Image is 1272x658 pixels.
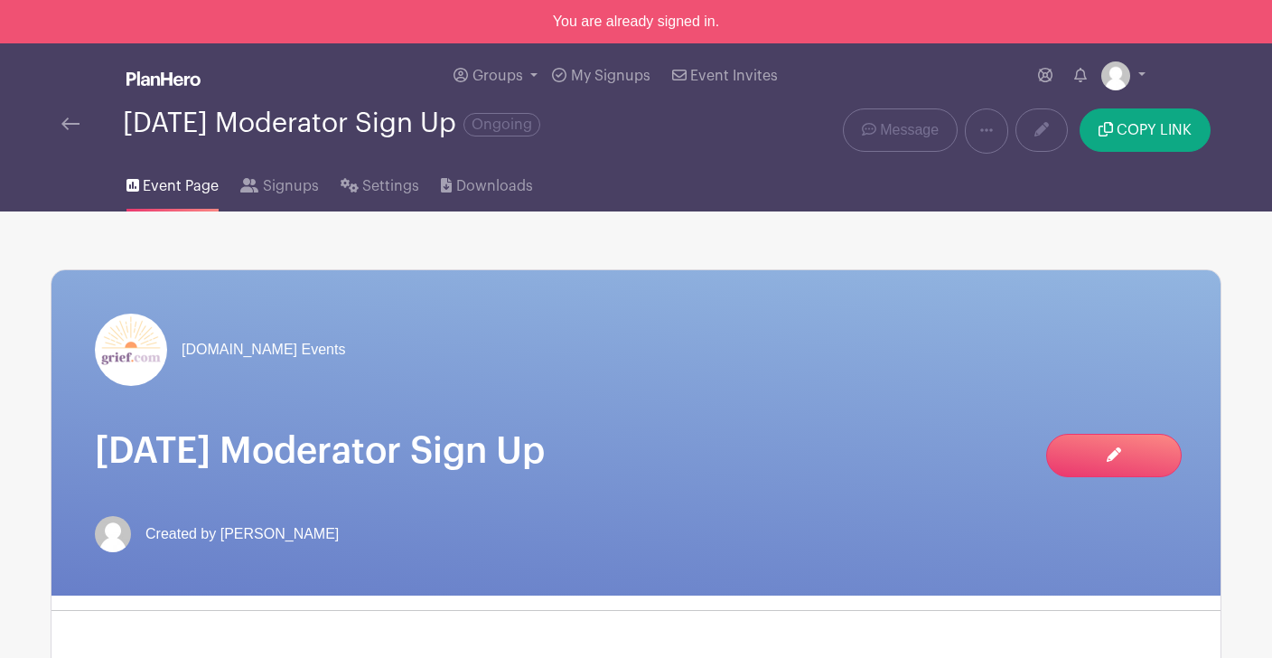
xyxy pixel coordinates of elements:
[545,43,657,108] a: My Signups
[843,108,958,152] a: Message
[472,69,523,83] span: Groups
[95,314,167,386] img: grief-logo-planhero.png
[571,69,650,83] span: My Signups
[880,119,939,141] span: Message
[263,175,319,197] span: Signups
[463,113,540,136] span: Ongoing
[61,117,79,130] img: back-arrow-29a5d9b10d5bd6ae65dc969a981735edf675c4d7a1fe02e03b50dbd4ba3cdb55.svg
[341,154,419,211] a: Settings
[123,108,540,138] div: [DATE] Moderator Sign Up
[95,429,1177,473] h1: [DATE] Moderator Sign Up
[1117,123,1192,137] span: COPY LINK
[182,339,345,361] span: [DOMAIN_NAME] Events
[1101,61,1130,90] img: default-ce2991bfa6775e67f084385cd625a349d9dcbb7a52a09fb2fda1e96e2d18dcdb.png
[126,71,201,86] img: logo_white-6c42ec7e38ccf1d336a20a19083b03d10ae64f83f12c07503d8b9e83406b4c7d.svg
[126,154,219,211] a: Event Page
[362,175,419,197] span: Settings
[95,516,131,552] img: default-ce2991bfa6775e67f084385cd625a349d9dcbb7a52a09fb2fda1e96e2d18dcdb.png
[456,175,533,197] span: Downloads
[240,154,318,211] a: Signups
[665,43,785,108] a: Event Invites
[145,523,339,545] span: Created by [PERSON_NAME]
[446,43,545,108] a: Groups
[1080,108,1211,152] button: COPY LINK
[690,69,778,83] span: Event Invites
[441,154,532,211] a: Downloads
[143,175,219,197] span: Event Page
